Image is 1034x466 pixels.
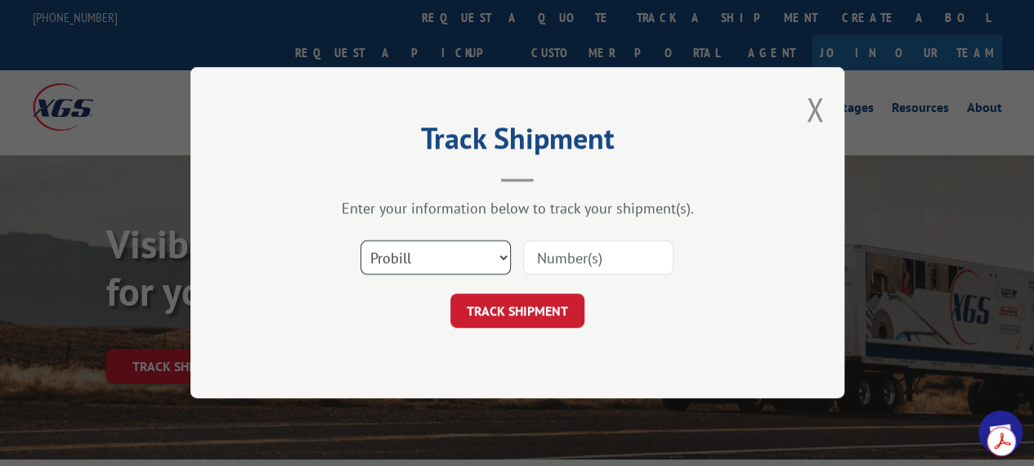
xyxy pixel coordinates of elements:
input: Number(s) [523,241,674,276]
div: Open chat [978,410,1023,455]
div: Enter your information below to track your shipment(s). [272,199,763,218]
h2: Track Shipment [272,127,763,158]
button: Close modal [806,87,824,131]
button: TRACK SHIPMENT [450,294,584,329]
